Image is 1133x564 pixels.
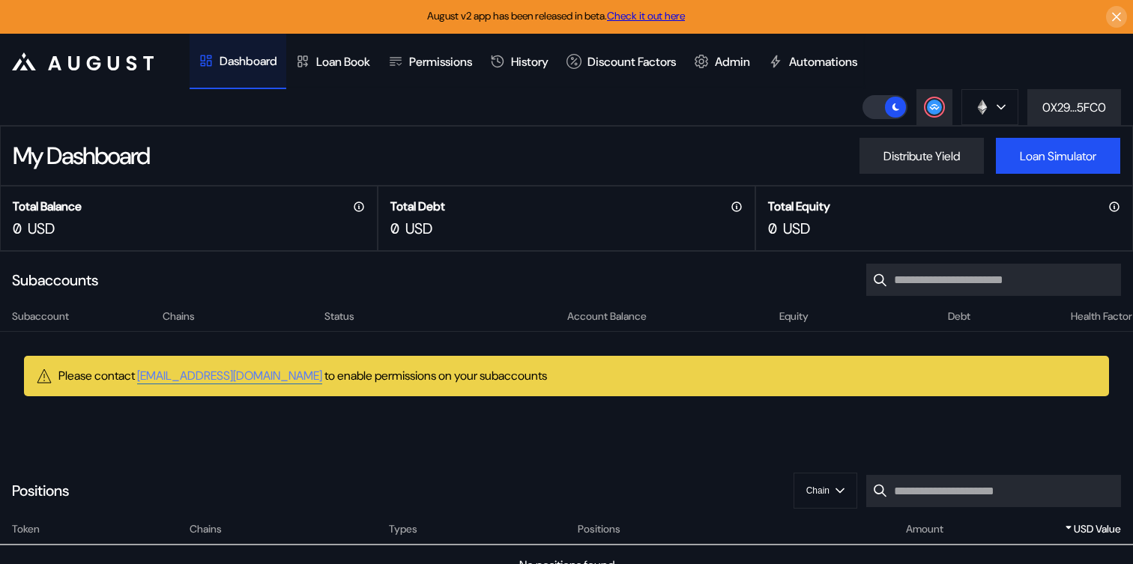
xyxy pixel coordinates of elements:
span: Health Factor [1071,309,1132,324]
button: chain logo [961,89,1018,125]
span: Amount [906,521,943,537]
div: USD [28,219,55,238]
div: Distribute Yield [883,148,960,164]
span: Token [12,521,40,537]
div: Discount Factors [587,54,676,70]
button: Chain [794,473,857,509]
a: [EMAIL_ADDRESS][DOMAIN_NAME] [137,368,322,384]
span: USD Value [1074,521,1121,537]
div: 0X29...5FC0 [1042,100,1106,115]
div: USD [405,219,432,238]
a: Admin [685,34,759,89]
a: Check it out here [607,9,685,22]
div: 0 [13,219,22,238]
a: Dashboard [190,34,286,89]
div: Positions [12,481,69,500]
span: Chain [806,485,830,496]
img: chain logo [974,99,991,115]
span: Chains [163,309,195,324]
div: 0 [768,219,777,238]
button: Loan Simulator [996,138,1120,174]
div: Loan Book [316,54,370,70]
a: History [481,34,558,89]
div: Dashboard [220,53,277,69]
span: Account Balance [567,309,647,324]
h2: Total Debt [390,198,445,214]
div: Please contact to enable permissions on your subaccounts [58,368,547,384]
a: Loan Book [286,34,379,89]
div: Subaccounts [12,270,98,290]
span: Equity [779,309,809,324]
a: Permissions [379,34,481,89]
div: Loan Simulator [1020,148,1096,164]
button: 0X29...5FC0 [1027,89,1121,125]
span: Subaccount [12,309,69,324]
span: Types [389,521,417,537]
h2: Total Balance [13,198,82,214]
div: Automations [789,54,857,70]
div: Admin [715,54,750,70]
a: Discount Factors [558,34,685,89]
h2: Total Equity [768,198,830,214]
span: Status [324,309,354,324]
span: Debt [948,309,970,324]
button: Distribute Yield [859,138,984,174]
span: Chains [190,521,222,537]
span: August v2 app has been released in beta. [427,9,685,22]
div: 0 [390,219,399,238]
img: warning [36,368,52,384]
div: USD [783,219,810,238]
div: History [511,54,549,70]
span: Positions [578,521,620,537]
a: Automations [759,34,866,89]
div: My Dashboard [13,140,149,172]
div: Permissions [409,54,472,70]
